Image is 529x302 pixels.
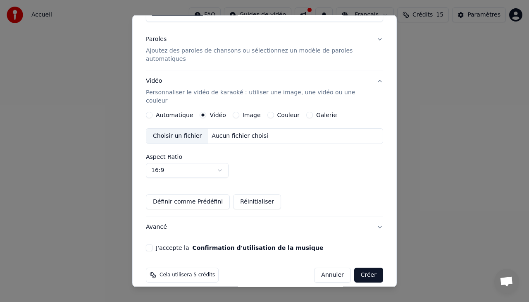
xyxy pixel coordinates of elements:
[156,245,323,251] label: J'accepte la
[146,29,383,70] button: ParolesAjoutez des paroles de chansons ou sélectionnez un modèle de paroles automatiques
[146,70,383,112] button: VidéoPersonnaliser le vidéo de karaoké : utiliser une image, une vidéo ou une couleur
[210,112,226,118] label: Vidéo
[146,129,208,144] div: Choisir un fichier
[146,154,383,160] label: Aspect Ratio
[146,194,230,209] button: Définir comme Prédéfini
[146,47,370,63] p: Ajoutez des paroles de chansons ou sélectionnez un modèle de paroles automatiques
[316,112,337,118] label: Galerie
[160,272,215,278] span: Cela utilisera 5 crédits
[192,245,323,251] button: J'accepte la
[146,77,370,105] div: Vidéo
[146,89,370,105] p: Personnaliser le vidéo de karaoké : utiliser une image, une vidéo ou une couleur
[277,112,300,118] label: Couleur
[243,112,261,118] label: Image
[156,112,193,118] label: Automatique
[146,216,383,238] button: Avancé
[354,268,383,283] button: Créer
[314,268,350,283] button: Annuler
[146,35,167,43] div: Paroles
[208,132,272,140] div: Aucun fichier choisi
[146,112,383,216] div: VidéoPersonnaliser le vidéo de karaoké : utiliser une image, une vidéo ou une couleur
[233,194,281,209] button: Réinitialiser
